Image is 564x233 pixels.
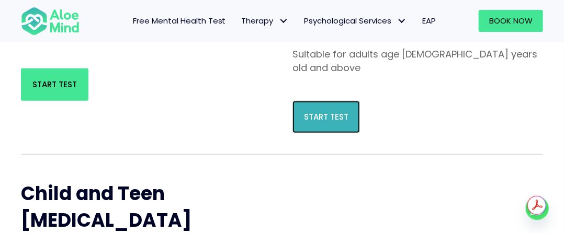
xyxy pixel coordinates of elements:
a: Free Mental Health Test [125,10,234,32]
a: Start Test [21,68,88,101]
span: EAP [423,15,436,26]
span: Start Test [32,79,77,90]
span: Therapy [242,15,289,26]
a: EAP [415,10,444,32]
p: Suitable for adults age [DEMOGRAPHIC_DATA] years old and above [292,48,543,75]
span: Therapy: submenu [276,14,291,29]
a: Psychological ServicesPsychological Services: submenu [297,10,415,32]
span: Book Now [489,15,533,26]
span: Psychological Services [304,15,407,26]
a: Whatsapp [526,197,549,220]
a: Start Test [292,101,360,133]
img: Aloe mind Logo [21,6,80,36]
a: Book Now [479,10,543,32]
span: Psychological Services: submenu [394,14,410,29]
a: TherapyTherapy: submenu [234,10,297,32]
nav: Menu [90,10,444,32]
span: Free Mental Health Test [133,15,226,26]
span: Start Test [304,111,348,122]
